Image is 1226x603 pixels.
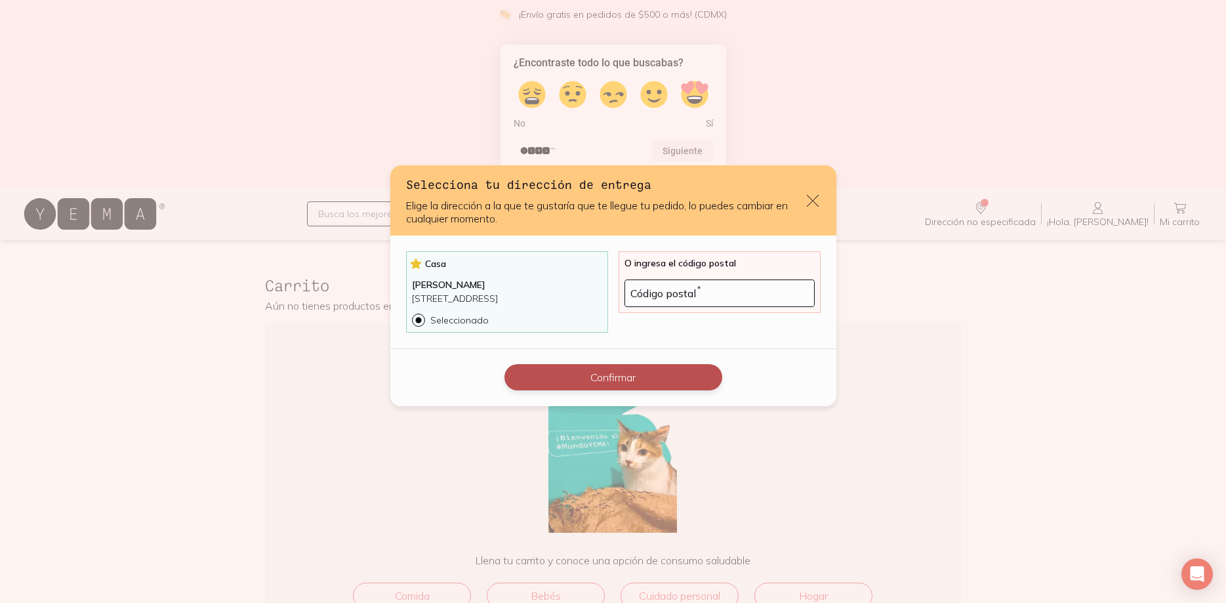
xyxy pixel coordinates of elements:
p: Casa [412,257,602,270]
div: Open Intercom Messenger [1181,558,1213,590]
p: Seleccionado [430,314,489,326]
p: Elige la dirección a la que te gustaría que te llegue tu pedido, lo puedes cambiar en cualquier m... [406,199,805,225]
div: default [390,165,836,405]
p: [PERSON_NAME] [412,278,602,292]
h3: Selecciona tu dirección de entrega [406,176,805,193]
button: Confirmar [504,364,722,390]
p: O ingresa el código postal [624,257,815,269]
p: [STREET_ADDRESS] [412,292,602,306]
